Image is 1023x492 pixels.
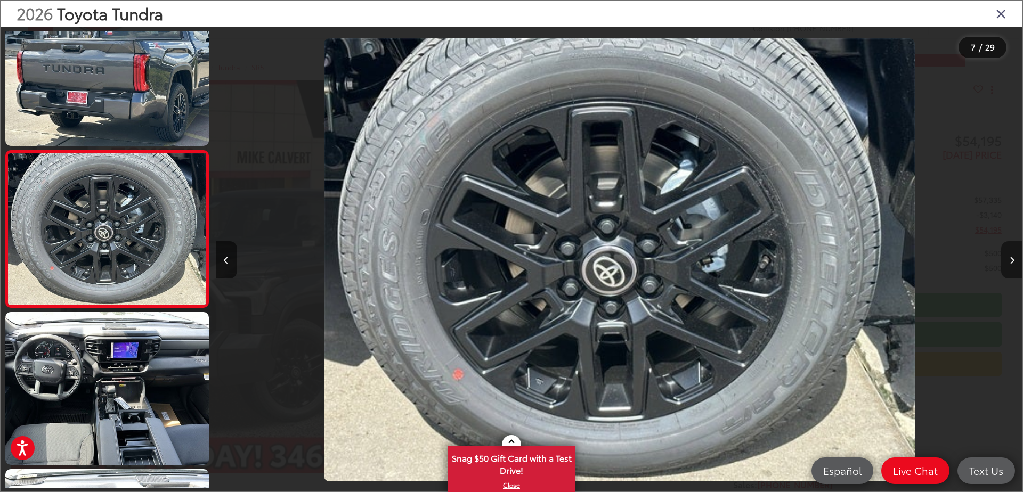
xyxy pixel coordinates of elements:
[971,41,976,53] span: 7
[324,38,915,481] img: 2026 Toyota Tundra SR5
[811,457,873,484] a: Español
[6,153,208,305] img: 2026 Toyota Tundra SR5
[964,464,1009,477] span: Text Us
[3,310,210,466] img: 2026 Toyota Tundra SR5
[881,457,949,484] a: Live Chat
[17,2,53,24] span: 2026
[1001,241,1022,278] button: Next image
[818,464,867,477] span: Español
[978,44,983,51] span: /
[57,2,163,24] span: Toyota Tundra
[449,447,574,479] span: Snag $50 Gift Card with a Test Drive!
[996,6,1006,20] i: Close gallery
[216,38,1022,481] div: 2026 Toyota Tundra SR5 6
[216,241,237,278] button: Previous image
[985,41,995,53] span: 29
[888,464,943,477] span: Live Chat
[957,457,1015,484] a: Text Us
